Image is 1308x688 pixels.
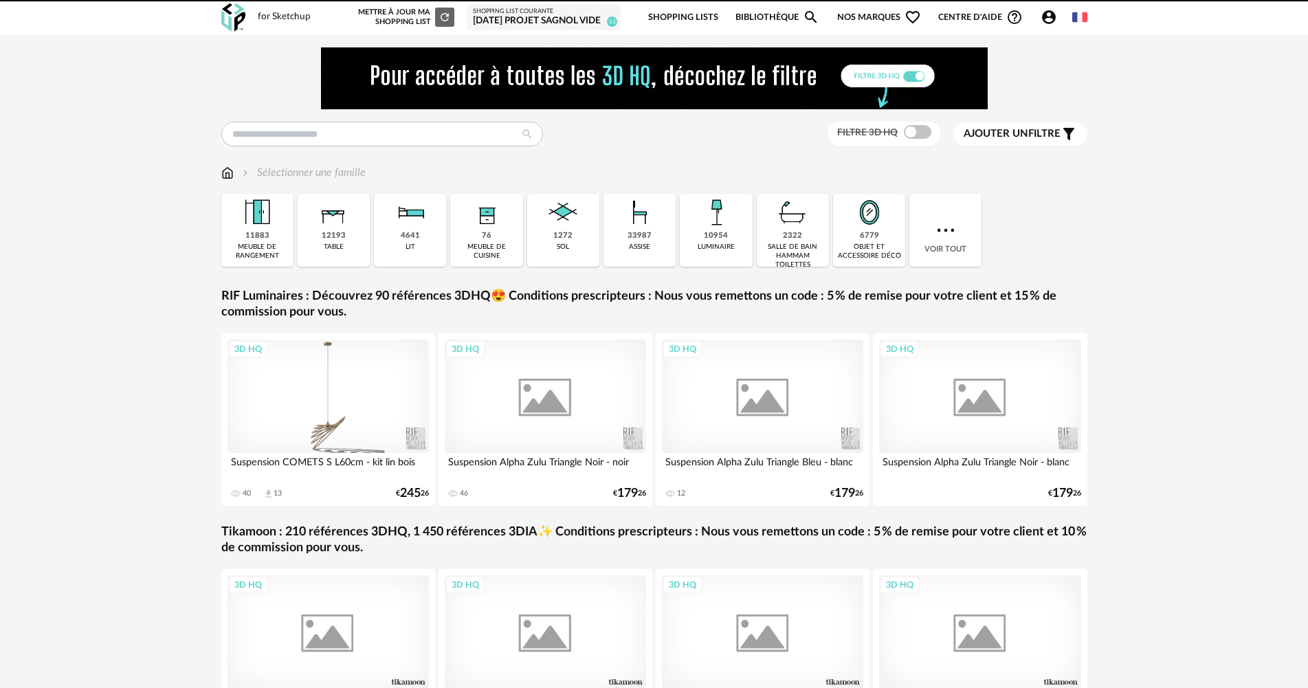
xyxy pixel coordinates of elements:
[468,194,505,231] img: Rangement.png
[228,576,268,594] div: 3D HQ
[322,231,346,241] div: 12193
[735,1,819,34] a: BibliothèqueMagnify icon
[617,489,638,498] span: 179
[228,453,430,480] div: Suspension COMETS S L60cm - kit lin bois
[1041,9,1057,25] span: Account Circle icon
[938,9,1023,25] span: Centre d'aideHelp Circle Outline icon
[662,453,864,480] div: Suspension Alpha Zulu Triangle Bleu - blanc
[663,576,702,594] div: 3D HQ
[221,165,234,181] img: svg+xml;base64,PHN2ZyB3aWR0aD0iMTYiIGhlaWdodD0iMTciIHZpZXdCb3g9IjAgMCAxNiAxNyIgZmlsbD0ibm9uZSIgeG...
[851,194,888,231] img: Miroir.png
[621,194,658,231] img: Assise.png
[629,243,650,252] div: assise
[837,128,898,137] span: Filtre 3D HQ
[648,1,718,34] a: Shopping Lists
[544,194,581,231] img: Sol.png
[837,243,901,260] div: objet et accessoire déco
[933,218,958,243] img: more.7b13dc1.svg
[401,231,420,241] div: 4641
[445,453,647,480] div: Suspension Alpha Zulu Triangle Noir - noir
[445,576,485,594] div: 3D HQ
[860,231,879,241] div: 6779
[221,3,245,32] img: OXP
[355,8,454,27] div: Mettre à jour ma Shopping List
[240,165,366,181] div: Sélectionner une famille
[221,524,1087,557] a: Tikamoon : 210 références 3DHQ, 1 450 références 3DIA✨ Conditions prescripteurs : Nous vous remet...
[698,243,735,252] div: luminaire
[873,333,1087,506] a: 3D HQ Suspension Alpha Zulu Triangle Noir - blanc €17926
[239,194,276,231] img: Meuble%20de%20rangement.png
[656,333,870,506] a: 3D HQ Suspension Alpha Zulu Triangle Bleu - blanc 12 €17926
[628,231,652,241] div: 33987
[905,9,921,25] span: Heart Outline icon
[953,122,1087,146] button: Ajouter unfiltre Filter icon
[761,243,825,269] div: salle de bain hammam toilettes
[454,243,518,260] div: meuble de cuisine
[880,340,920,358] div: 3D HQ
[482,231,491,241] div: 76
[240,165,251,181] img: svg+xml;base64,PHN2ZyB3aWR0aD0iMTYiIGhlaWdodD0iMTYiIHZpZXdCb3g9IjAgMCAxNiAxNiIgZmlsbD0ibm9uZSIgeG...
[803,9,819,25] span: Magnify icon
[834,489,855,498] span: 179
[557,243,569,252] div: sol
[439,13,451,21] span: Refresh icon
[964,129,1028,139] span: Ajouter un
[400,489,421,498] span: 245
[439,333,653,506] a: 3D HQ Suspension Alpha Zulu Triangle Noir - noir 46 €17926
[396,489,429,498] div: € 26
[243,489,251,498] div: 40
[315,194,352,231] img: Table.png
[880,576,920,594] div: 3D HQ
[473,8,614,16] div: Shopping List courante
[1048,489,1081,498] div: € 26
[473,15,614,27] div: [DATE] Projet SAGNOL vide
[553,231,573,241] div: 1272
[1061,126,1077,142] span: Filter icon
[460,489,468,498] div: 46
[228,340,268,358] div: 3D HQ
[964,127,1061,141] span: filtre
[274,489,282,498] div: 13
[909,194,982,267] div: Voir tout
[258,11,311,23] div: for Sketchup
[774,194,811,231] img: Salle%20de%20bain.png
[837,1,921,34] span: Nos marques
[324,243,344,252] div: table
[613,489,646,498] div: € 26
[1052,489,1073,498] span: 179
[830,489,863,498] div: € 26
[1072,10,1087,25] img: fr
[879,453,1081,480] div: Suspension Alpha Zulu Triangle Noir - blanc
[321,47,988,109] img: FILTRE%20HQ%20NEW_V1%20(4).gif
[406,243,415,252] div: lit
[783,231,802,241] div: 2322
[1006,9,1023,25] span: Help Circle Outline icon
[221,289,1087,321] a: RIF Luminaires : Découvrez 90 références 3DHQ😍 Conditions prescripteurs : Nous vous remettons un ...
[677,489,685,498] div: 12
[263,489,274,499] span: Download icon
[445,340,485,358] div: 3D HQ
[663,340,702,358] div: 3D HQ
[245,231,269,241] div: 11883
[473,8,614,27] a: Shopping List courante [DATE] Projet SAGNOL vide 13
[225,243,289,260] div: meuble de rangement
[704,231,728,241] div: 10954
[221,333,436,506] a: 3D HQ Suspension COMETS S L60cm - kit lin bois 40 Download icon 13 €24526
[698,194,735,231] img: Luminaire.png
[392,194,429,231] img: Literie.png
[1041,9,1063,25] span: Account Circle icon
[607,16,617,27] span: 13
